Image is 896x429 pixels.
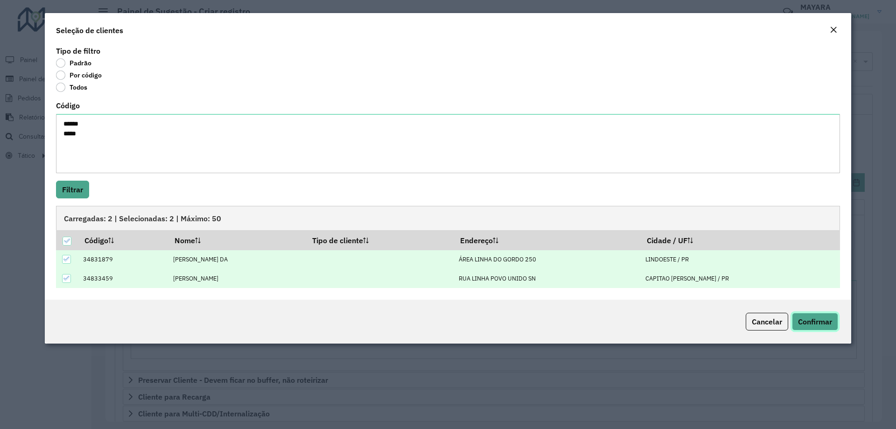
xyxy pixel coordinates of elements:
[56,70,102,80] label: Por código
[830,26,837,34] em: Fechar
[752,317,782,326] span: Cancelar
[798,317,832,326] span: Confirmar
[454,250,641,269] td: ÁREA LINHA DO GORDO 250
[56,25,123,36] h4: Seleção de clientes
[78,230,168,250] th: Código
[56,58,91,68] label: Padrão
[56,83,87,92] label: Todos
[640,269,840,288] td: CAPITAO [PERSON_NAME] / PR
[640,250,840,269] td: LINDOESTE / PR
[78,250,168,269] td: 34831879
[168,269,306,288] td: [PERSON_NAME]
[56,181,89,198] button: Filtrar
[640,230,840,250] th: Cidade / UF
[454,269,641,288] td: RUA LINHA POVO UNIDO SN
[78,269,168,288] td: 34833459
[792,313,838,331] button: Confirmar
[56,45,100,56] label: Tipo de filtro
[168,230,306,250] th: Nome
[56,100,80,111] label: Código
[168,250,306,269] td: [PERSON_NAME] DA
[746,313,788,331] button: Cancelar
[306,230,454,250] th: Tipo de cliente
[827,24,840,36] button: Close
[56,206,840,230] div: Carregadas: 2 | Selecionadas: 2 | Máximo: 50
[454,230,641,250] th: Endereço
